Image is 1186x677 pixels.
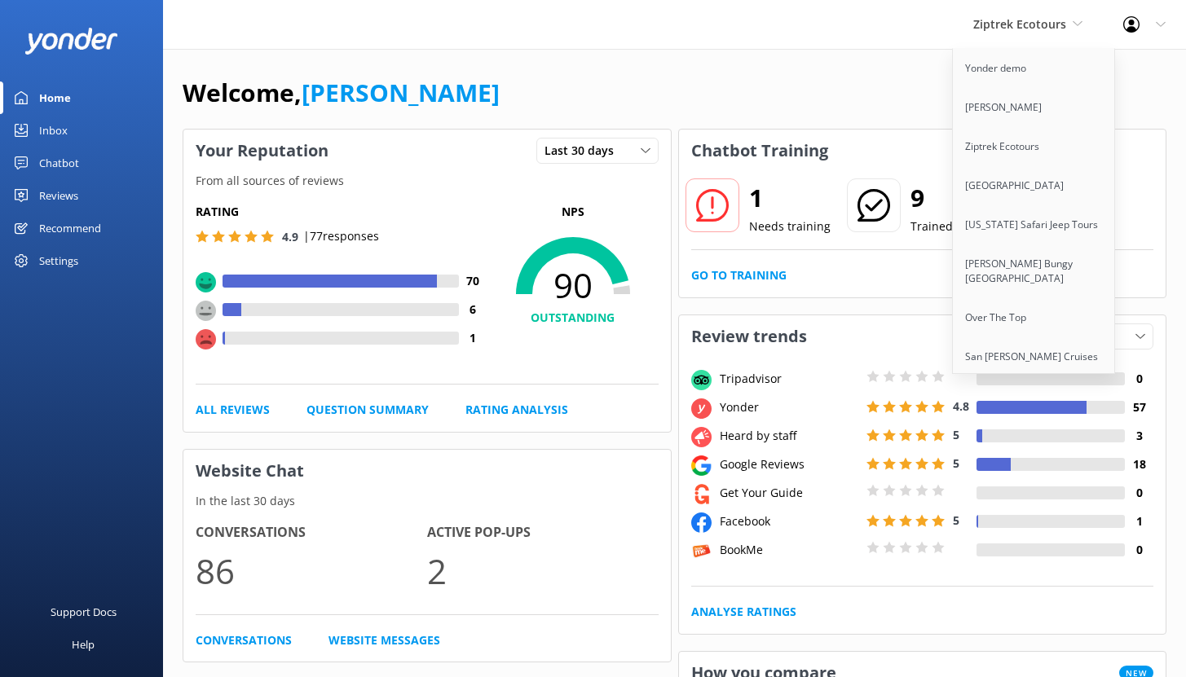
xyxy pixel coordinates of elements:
[953,427,959,442] span: 5
[51,596,117,628] div: Support Docs
[459,329,487,347] h4: 1
[302,76,500,109] a: [PERSON_NAME]
[1125,398,1153,416] h4: 57
[716,398,862,416] div: Yonder
[1125,512,1153,530] h4: 1
[691,603,796,621] a: Analyse Ratings
[953,205,1116,244] a: [US_STATE] Safari Jeep Tours
[459,272,487,290] h4: 70
[459,301,487,319] h4: 6
[39,81,71,114] div: Home
[183,492,671,510] p: In the last 30 days
[465,401,568,419] a: Rating Analysis
[910,178,1056,218] h2: 9
[72,628,95,661] div: Help
[196,203,487,221] h5: Rating
[716,455,862,473] div: Google Reviews
[953,337,1116,376] a: San [PERSON_NAME] Cruises
[183,130,341,172] h3: Your Reputation
[183,73,500,112] h1: Welcome,
[427,522,659,543] h4: Active Pop-ups
[679,130,840,172] h3: Chatbot Training
[953,298,1116,337] a: Over The Top
[1125,455,1153,473] h4: 18
[679,315,819,358] h3: Review trends
[953,398,969,414] span: 4.8
[953,88,1116,127] a: [PERSON_NAME]
[953,244,1116,298] a: [PERSON_NAME] Bungy [GEOGRAPHIC_DATA]
[282,229,298,244] span: 4.9
[1125,541,1153,559] h4: 0
[1125,484,1153,502] h4: 0
[183,450,671,492] h3: Website Chat
[39,244,78,277] div: Settings
[716,427,862,445] div: Heard by staff
[716,512,862,530] div: Facebook
[303,227,379,245] p: | 77 responses
[427,543,659,598] p: 2
[39,114,68,147] div: Inbox
[196,522,427,543] h4: Conversations
[39,179,78,212] div: Reviews
[953,127,1116,166] a: Ziptrek Ecotours
[716,541,862,559] div: BookMe
[953,166,1116,205] a: [GEOGRAPHIC_DATA]
[196,401,270,419] a: All Reviews
[487,265,659,306] span: 90
[716,370,862,388] div: Tripadvisor
[1125,427,1153,445] h4: 3
[1125,370,1153,388] h4: 0
[953,455,959,471] span: 5
[39,212,101,244] div: Recommend
[39,147,79,179] div: Chatbot
[545,142,624,160] span: Last 30 days
[953,49,1116,88] a: Yonder demo
[910,218,1056,235] p: Trained in the last 30 days
[487,309,659,327] h4: OUTSTANDING
[306,401,429,419] a: Question Summary
[487,203,659,221] p: NPS
[953,512,959,528] span: 5
[196,631,292,649] a: Conversations
[328,631,440,649] a: Website Messages
[183,172,671,190] p: From all sources of reviews
[691,266,787,284] a: Go to Training
[716,484,862,502] div: Get Your Guide
[196,543,427,598] p: 86
[749,178,831,218] h2: 1
[973,16,1066,32] span: Ziptrek Ecotours
[24,28,118,55] img: yonder-white-logo.png
[749,218,831,235] p: Needs training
